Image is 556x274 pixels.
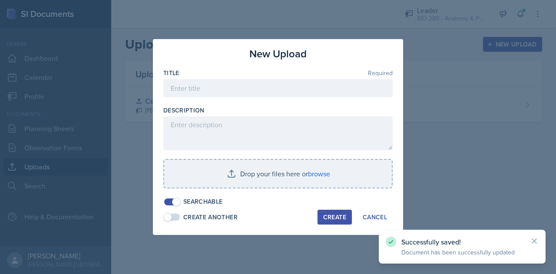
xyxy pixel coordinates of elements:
div: Cancel [363,214,387,221]
button: Cancel [357,210,393,224]
div: Create [323,214,346,221]
p: Successfully saved! [401,238,523,246]
span: Required [368,70,393,76]
input: Enter title [163,79,393,97]
div: Searchable [183,197,223,206]
label: Description [163,106,205,115]
h3: New Upload [249,46,307,62]
button: Create [318,210,352,224]
label: Title [163,69,179,77]
p: Document has been successfully updated [401,248,523,257]
div: Create Another [183,213,238,222]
